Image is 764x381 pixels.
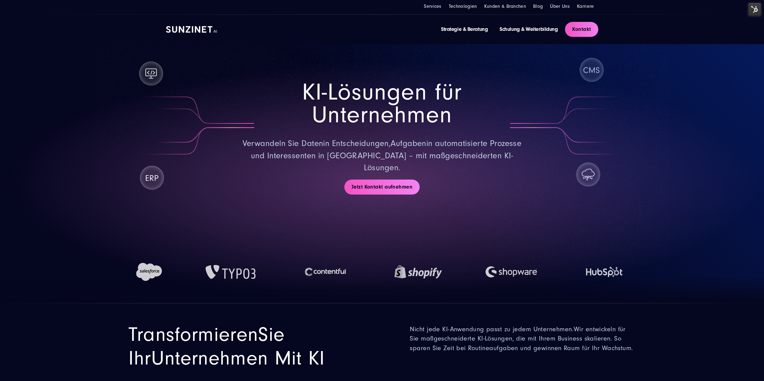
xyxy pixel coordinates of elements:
span: , [389,139,391,148]
a: Technologien [449,4,477,9]
a: Karriere [577,4,594,9]
span: Wir entwickeln für Sie maßgeschneiderte KI-Lösungen, die mit Ihrem Business skalieren. So sparen ... [410,326,633,352]
img: HubSpot Logo | KI-Lösungen für Unternehmen von SUNZINET [581,252,628,291]
span: in [323,139,329,148]
img: Salesforce Logo | KI-Lösungen für Unternehmen von SUNZINET [136,252,162,291]
span: Transformieren [128,323,258,346]
span: Sie [258,323,285,346]
img: SUNZINET AI Logo [166,26,217,33]
a: Kontakt [565,22,598,37]
span: Aufgaben [391,139,426,148]
img: HubSpot Tools-Menüschalter [748,3,761,16]
img: TYPO3 Logo | KI-Lösungen für Unternehmen von SUNZINET [205,252,256,291]
span: KI-Lösungen für Unternehmen [302,79,462,128]
img: Shopware Logo | KI-Lösungen für Unternehmen von SUNZINET [485,252,537,291]
a: Jetzt Kontakt aufnehmen [344,180,420,195]
span: Unternehmen mit KI [151,347,325,370]
a: Schulung & Weiterbildung [500,26,558,32]
span: Nicht jede KI-Anwendung passt zu jedem Unternehmen. [410,326,573,333]
span: Ihr [128,347,151,370]
div: Navigation Menu [424,3,594,10]
a: Über Uns [550,4,570,9]
a: Strategie & Beratung [441,26,488,32]
span: in automatisierte Prozesse und Interessenten in [GEOGRAPHIC_DATA] – mit maßgeschneiderten KI-Lösu... [251,139,521,172]
div: Navigation Menu [441,25,558,33]
span: Entscheidungen [332,139,389,148]
a: Blog [533,4,543,9]
a: Kunden & Branchen [484,4,526,9]
a: Services [424,4,442,9]
img: Contenful Logo | KI-Lösungen für Unternehmen von SUNZINET [299,252,351,291]
img: Shopify Logo | KI-Lösungen für Unternehmen von SUNZINET [394,252,442,291]
span: Verwandeln Sie Daten [243,139,323,148]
